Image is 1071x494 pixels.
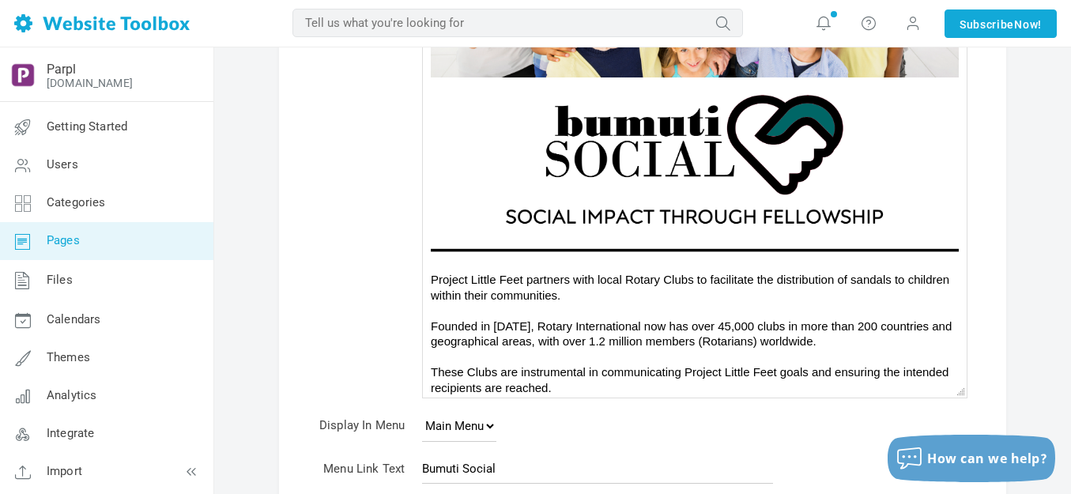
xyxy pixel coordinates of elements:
span: Integrate [47,426,94,440]
span: Now! [1014,16,1042,33]
td: Menu Link Text [311,451,413,492]
a: SubscribeNow! [945,9,1057,38]
span: Categories [47,195,106,209]
button: How can we help? [888,435,1055,482]
td: Display In Menu [311,407,413,451]
input: Tell us what you're looking for [292,9,743,37]
span: Analytics [47,388,96,402]
span: Calendars [47,312,100,326]
span: Themes [47,350,90,364]
iframe: Rich Text Area. Press ALT-F9 for menu. Press ALT-F10 for toolbar. Press ALT-0 for help [423,42,967,398]
td: Content [311,8,413,407]
a: Parpl [47,62,76,77]
span: Getting Started [47,119,127,134]
span: Files [47,273,73,287]
span: Import [47,464,82,478]
span: How can we help? [927,450,1047,467]
span: Users [47,157,78,172]
img: output-onlinepngtools%20-%202025-05-26T183955.010.png [10,62,36,88]
a: [DOMAIN_NAME] [47,77,133,89]
span: Pages [47,233,80,247]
